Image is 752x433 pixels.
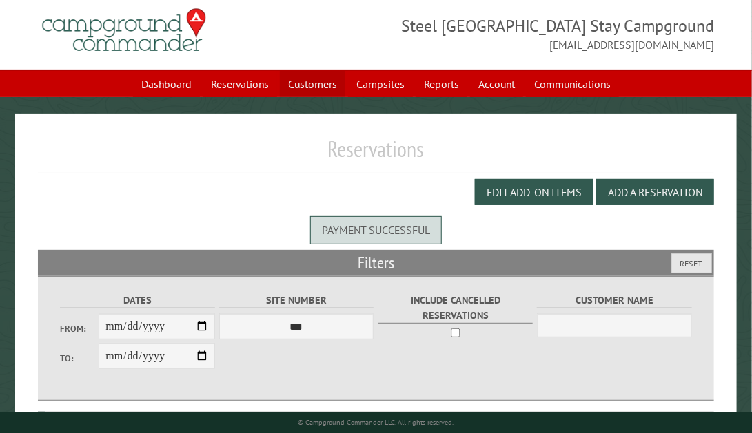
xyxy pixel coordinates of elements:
[38,136,715,173] h1: Reservations
[596,179,714,205] button: Add a Reservation
[38,250,715,276] h2: Filters
[203,71,277,97] a: Reservations
[671,253,712,273] button: Reset
[475,179,593,205] button: Edit Add-on Items
[378,293,533,323] label: Include Cancelled Reservations
[376,14,715,53] span: Steel [GEOGRAPHIC_DATA] Stay Campground [EMAIL_ADDRESS][DOMAIN_NAME]
[60,293,214,308] label: Dates
[416,71,467,97] a: Reports
[60,352,99,365] label: To:
[219,293,374,308] label: Site Number
[310,216,442,244] div: Payment successful
[60,322,99,335] label: From:
[38,3,210,57] img: Campground Commander
[470,71,523,97] a: Account
[280,71,345,97] a: Customers
[348,71,413,97] a: Campsites
[537,293,691,308] label: Customer Name
[298,418,454,427] small: © Campground Commander LLC. All rights reserved.
[526,71,619,97] a: Communications
[133,71,200,97] a: Dashboard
